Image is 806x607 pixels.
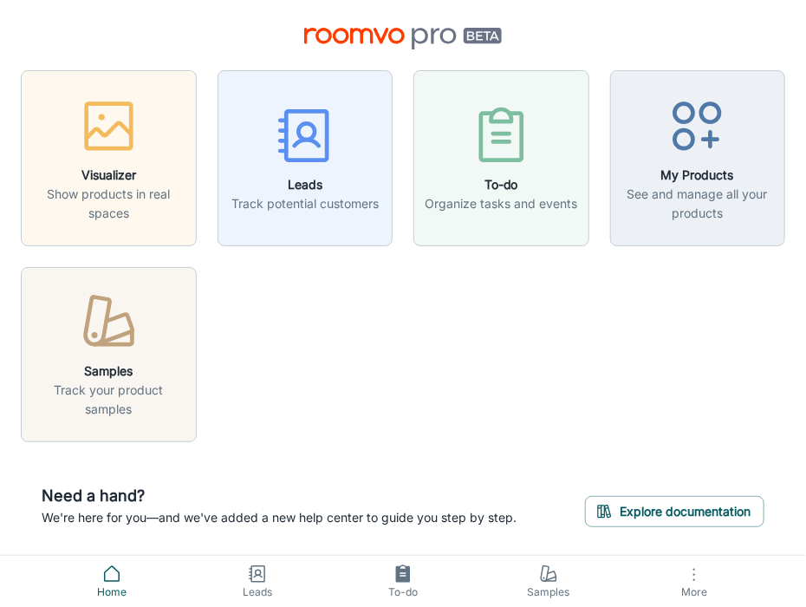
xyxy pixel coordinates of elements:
h6: My Products [621,166,775,185]
a: Home [39,556,185,607]
button: SamplesTrack your product samples [21,267,197,443]
a: To-doOrganize tasks and events [413,148,589,166]
h6: Samples [32,362,185,381]
span: Home [49,584,174,600]
a: SamplesTrack your product samples [21,344,197,362]
button: VisualizerShow products in real spaces [21,70,197,246]
p: Track potential customers [231,194,379,213]
a: My ProductsSee and manage all your products [610,148,786,166]
button: My ProductsSee and manage all your products [610,70,786,246]
a: To-do [330,556,476,607]
p: We're here for you—and we've added a new help center to guide you step by step. [42,508,517,527]
span: To-do [341,584,465,600]
p: Track your product samples [32,381,185,419]
button: LeadsTrack potential customers [218,70,393,246]
button: Explore documentation [585,496,764,527]
a: LeadsTrack potential customers [218,148,393,166]
p: Organize tasks and events [425,194,577,213]
span: More [632,585,757,598]
a: Samples [476,556,621,607]
a: Leads [185,556,330,607]
span: Samples [486,584,611,600]
h6: To-do [425,175,577,194]
button: More [621,556,767,607]
img: Roomvo PRO Beta [304,28,503,49]
a: Explore documentation [585,501,764,519]
h6: Leads [231,175,379,194]
h6: Visualizer [32,166,185,185]
button: To-doOrganize tasks and events [413,70,589,246]
h6: Need a hand? [42,484,517,508]
span: Leads [195,584,320,600]
p: See and manage all your products [621,185,775,223]
p: Show products in real spaces [32,185,185,223]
